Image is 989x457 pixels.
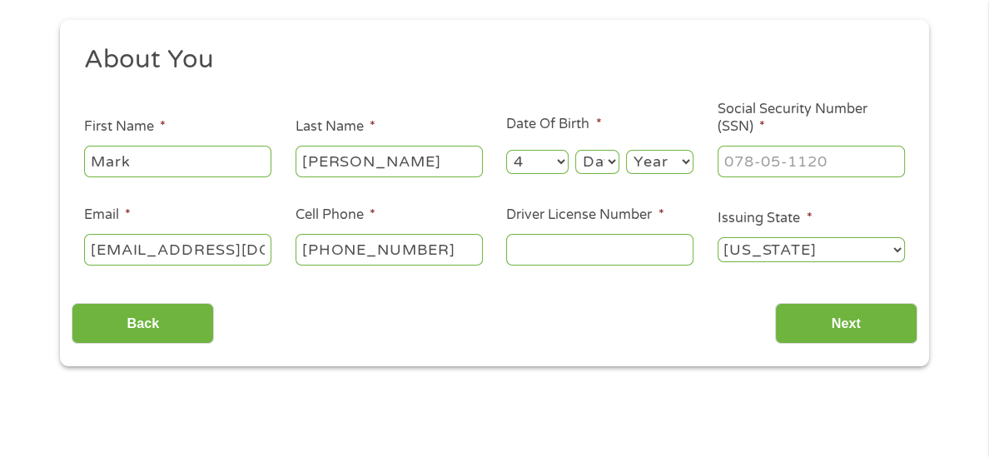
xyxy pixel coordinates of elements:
[84,146,271,177] input: John
[84,206,131,224] label: Email
[72,303,214,344] input: Back
[506,206,663,224] label: Driver License Number
[718,146,905,177] input: 078-05-1120
[84,234,271,266] input: john@gmail.com
[296,206,375,224] label: Cell Phone
[506,116,601,133] label: Date Of Birth
[84,118,166,136] label: First Name
[296,118,375,136] label: Last Name
[84,43,893,77] h2: About You
[296,234,483,266] input: (541) 754-3010
[718,101,905,136] label: Social Security Number (SSN)
[296,146,483,177] input: Smith
[718,210,812,227] label: Issuing State
[775,303,917,344] input: Next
